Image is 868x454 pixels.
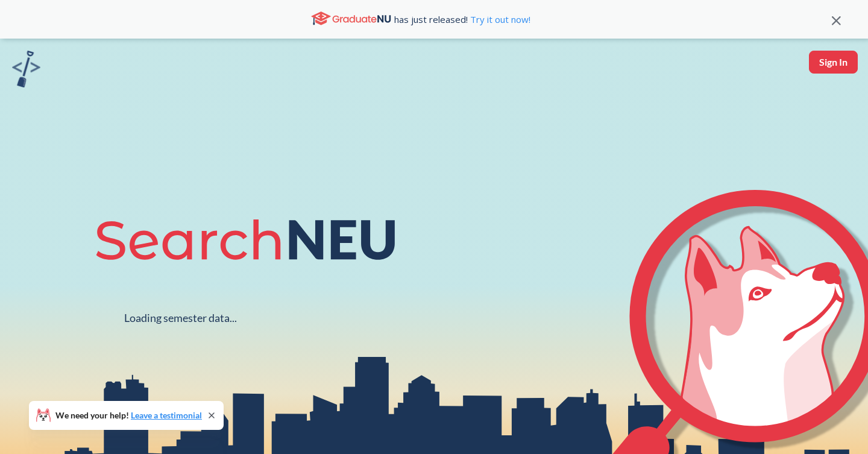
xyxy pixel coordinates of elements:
[809,51,858,74] button: Sign In
[55,411,202,420] span: We need your help!
[131,410,202,420] a: Leave a testimonial
[124,311,237,325] div: Loading semester data...
[12,51,40,91] a: sandbox logo
[394,13,530,26] span: has just released!
[468,13,530,25] a: Try it out now!
[12,51,40,87] img: sandbox logo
